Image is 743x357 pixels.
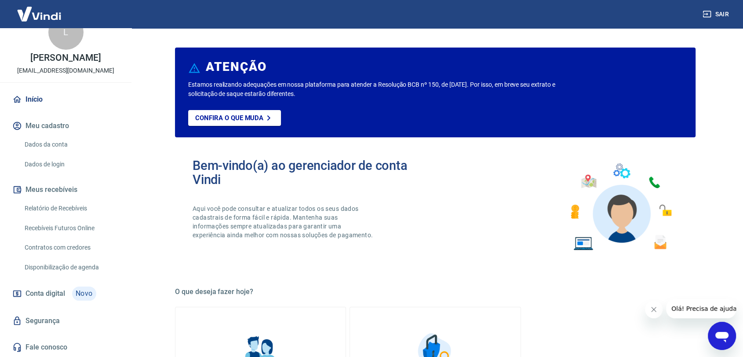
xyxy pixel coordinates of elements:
[21,136,121,154] a: Dados da conta
[25,287,65,300] span: Conta digital
[188,110,281,126] a: Confira o que muda
[30,53,101,63] p: [PERSON_NAME]
[206,63,267,71] h6: ATENÇÃO
[666,299,736,318] iframe: Mensagem da empresa
[17,66,114,75] p: [EMAIL_ADDRESS][DOMAIN_NAME]
[11,0,68,27] img: Vindi
[21,239,121,257] a: Contratos com credores
[563,158,678,256] img: Imagem de um avatar masculino com diversos icones exemplificando as funcionalidades do gerenciado...
[11,180,121,199] button: Meus recebíveis
[21,258,121,276] a: Disponibilização de agenda
[21,155,121,173] a: Dados de login
[72,287,96,301] span: Novo
[708,322,736,350] iframe: Botão para abrir a janela de mensagens
[701,6,732,22] button: Sair
[11,90,121,109] a: Início
[188,80,583,99] p: Estamos realizando adequações em nossa plataforma para atender a Resolução BCB nº 150, de [DATE]....
[193,204,375,239] p: Aqui você pode consultar e atualizar todos os seus dados cadastrais de forma fácil e rápida. Mant...
[11,311,121,331] a: Segurança
[175,287,696,296] h5: O que deseja fazer hoje?
[11,283,121,304] a: Conta digitalNovo
[48,15,84,50] div: L
[5,6,74,13] span: Olá! Precisa de ajuda?
[11,338,121,357] a: Fale conosco
[195,114,263,122] p: Confira o que muda
[21,199,121,217] a: Relatório de Recebíveis
[11,116,121,136] button: Meu cadastro
[21,219,121,237] a: Recebíveis Futuros Online
[193,158,435,187] h2: Bem-vindo(a) ao gerenciador de conta Vindi
[645,301,663,318] iframe: Fechar mensagem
